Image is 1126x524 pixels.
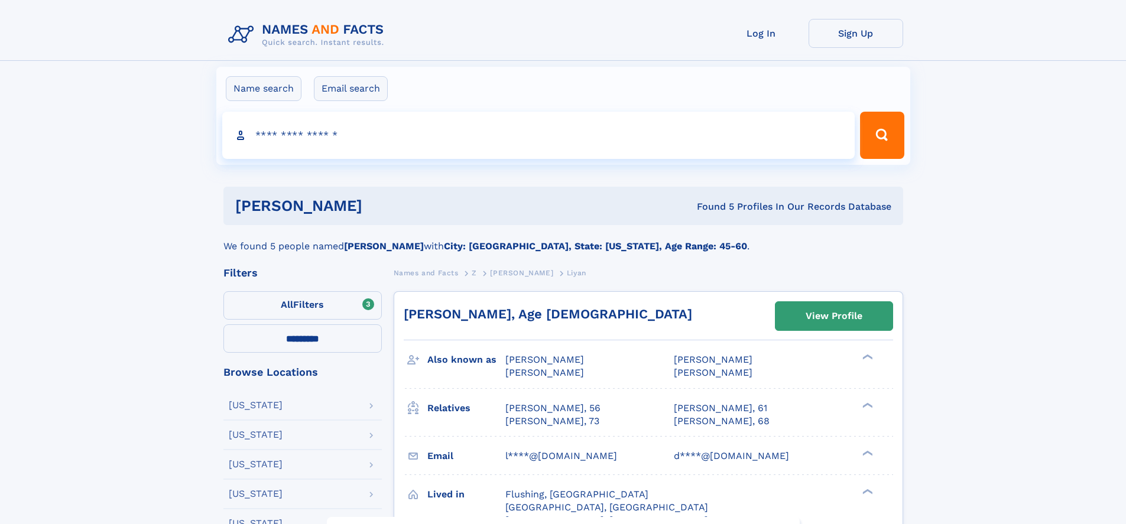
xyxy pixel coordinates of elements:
[223,367,382,377] div: Browse Locations
[394,265,459,280] a: Names and Facts
[674,415,770,428] a: [PERSON_NAME], 68
[567,269,586,277] span: Liyan
[281,299,293,310] span: All
[229,489,283,499] div: [US_STATE]
[427,398,505,418] h3: Relatives
[806,302,862,330] div: View Profile
[223,268,382,278] div: Filters
[229,401,283,410] div: [US_STATE]
[505,402,601,415] a: [PERSON_NAME], 56
[222,112,855,159] input: search input
[229,430,283,440] div: [US_STATE]
[775,302,893,330] a: View Profile
[427,446,505,466] h3: Email
[809,19,903,48] a: Sign Up
[472,265,477,280] a: Z
[505,415,599,428] a: [PERSON_NAME], 73
[505,489,648,500] span: Flushing, [GEOGRAPHIC_DATA]
[860,112,904,159] button: Search Button
[490,269,553,277] span: [PERSON_NAME]
[404,307,692,321] a: [PERSON_NAME], Age [DEMOGRAPHIC_DATA]
[859,401,874,409] div: ❯
[530,200,891,213] div: Found 5 Profiles In Our Records Database
[223,225,903,253] div: We found 5 people named with .
[344,240,424,252] b: [PERSON_NAME]
[314,76,388,101] label: Email search
[427,350,505,370] h3: Also known as
[674,402,767,415] a: [PERSON_NAME], 61
[235,198,530,213] h1: [PERSON_NAME]
[427,484,505,505] h3: Lived in
[226,76,301,101] label: Name search
[859,353,874,361] div: ❯
[859,487,874,495] div: ❯
[505,354,584,365] span: [PERSON_NAME]
[223,291,382,320] label: Filters
[444,240,747,252] b: City: [GEOGRAPHIC_DATA], State: [US_STATE], Age Range: 45-60
[714,19,809,48] a: Log In
[674,354,752,365] span: [PERSON_NAME]
[223,19,394,51] img: Logo Names and Facts
[505,367,584,378] span: [PERSON_NAME]
[505,502,708,513] span: [GEOGRAPHIC_DATA], [GEOGRAPHIC_DATA]
[490,265,553,280] a: [PERSON_NAME]
[859,449,874,457] div: ❯
[472,269,477,277] span: Z
[674,367,752,378] span: [PERSON_NAME]
[229,460,283,469] div: [US_STATE]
